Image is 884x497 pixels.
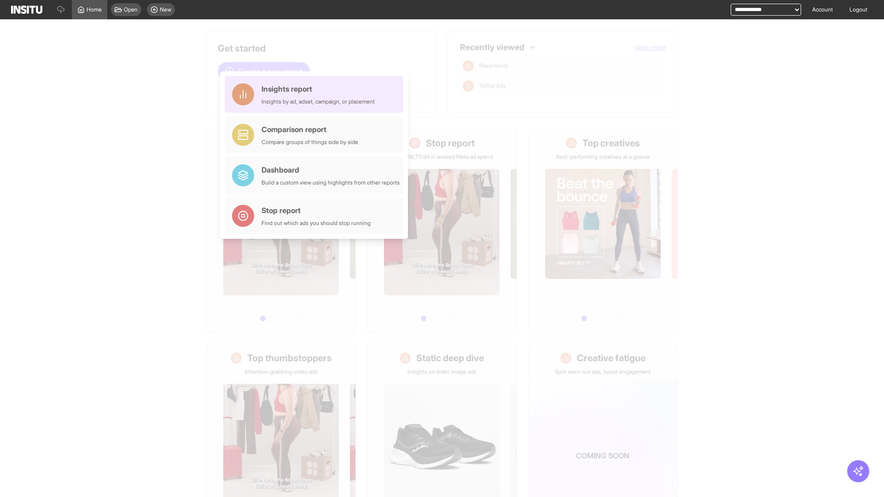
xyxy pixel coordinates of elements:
[87,6,102,13] span: Home
[262,220,371,227] div: Find out which ads you should stop running
[262,83,375,94] div: Insights report
[124,6,138,13] span: Open
[262,205,371,216] div: Stop report
[262,164,400,175] div: Dashboard
[160,6,171,13] span: New
[262,98,375,105] div: Insights by ad, adset, campaign, or placement
[262,179,400,186] div: Build a custom view using highlights from other reports
[262,139,358,146] div: Compare groups of things side by side
[262,124,358,135] div: Comparison report
[11,6,42,14] img: Logo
